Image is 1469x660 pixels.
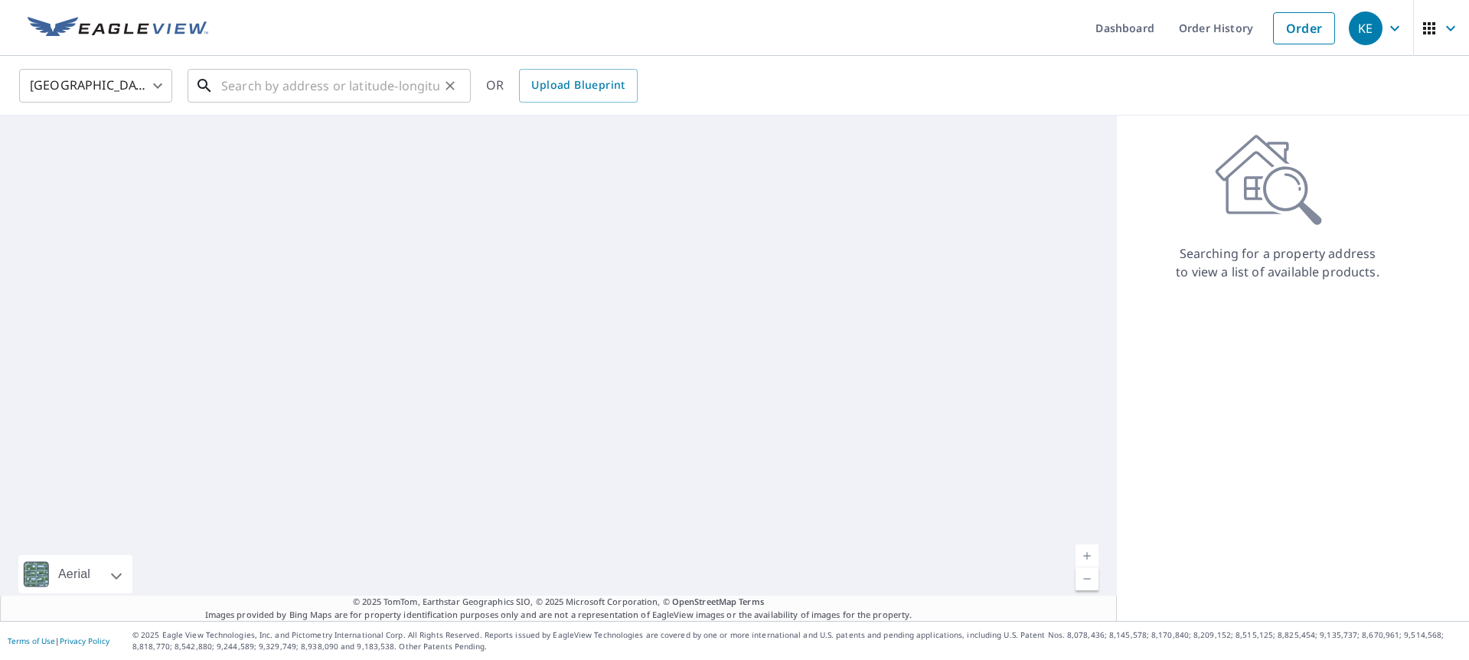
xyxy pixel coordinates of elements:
button: Clear [439,75,461,96]
a: Order [1273,12,1335,44]
div: Aerial [18,555,132,593]
div: [GEOGRAPHIC_DATA] [19,64,172,107]
a: Current Level 5, Zoom In [1076,544,1098,567]
input: Search by address or latitude-longitude [221,64,439,107]
a: Privacy Policy [60,635,109,646]
a: Upload Blueprint [519,69,637,103]
p: © 2025 Eagle View Technologies, Inc. and Pictometry International Corp. All Rights Reserved. Repo... [132,629,1461,652]
p: Searching for a property address to view a list of available products. [1175,244,1380,281]
div: Aerial [54,555,95,593]
span: Upload Blueprint [531,76,625,95]
a: Current Level 5, Zoom Out [1076,567,1098,590]
div: OR [486,69,638,103]
a: OpenStreetMap [672,596,736,607]
a: Terms [739,596,764,607]
a: Terms of Use [8,635,55,646]
div: KE [1349,11,1382,45]
p: | [8,636,109,645]
span: © 2025 TomTom, Earthstar Geographics SIO, © 2025 Microsoft Corporation, © [353,596,764,609]
img: EV Logo [28,17,208,40]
